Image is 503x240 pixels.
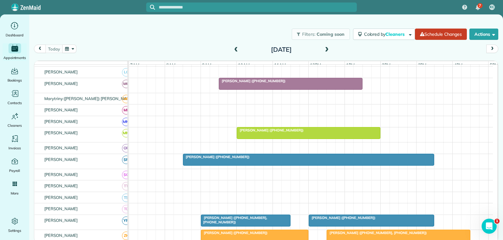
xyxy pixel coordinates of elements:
span: Contacts [8,100,22,106]
span: [PERSON_NAME] [43,69,79,74]
button: Colored byCleaners [353,29,415,40]
span: Coming soon [317,31,345,37]
span: YR [122,216,130,225]
a: Settings [3,216,27,234]
span: 3pm [417,62,428,67]
a: Payroll [3,156,27,174]
span: TT [122,182,130,190]
span: More [11,190,19,196]
span: [PERSON_NAME] [43,195,79,200]
a: Contacts [3,88,27,106]
span: Marytriny ([PERSON_NAME]) [PERSON_NAME] [43,96,135,101]
span: Colored by [364,31,407,37]
a: Invoices [3,134,27,151]
span: 9am [201,62,213,67]
span: 4pm [453,62,464,67]
span: Bookings [8,77,22,83]
span: TG [122,205,130,213]
span: ZK [122,232,130,240]
span: Payroll [9,168,20,174]
span: [PERSON_NAME] [43,172,79,177]
span: 10am [237,62,251,67]
iframe: Intercom live chat [482,219,497,234]
span: [PERSON_NAME] ([PHONE_NUMBER]) [183,155,250,159]
span: [PERSON_NAME] ([PHONE_NUMBER], [PHONE_NUMBER]) [326,231,427,235]
span: [PERSON_NAME] ([PHONE_NUMBER]) [201,231,268,235]
span: 7am [129,62,141,67]
span: [PERSON_NAME] [43,157,79,162]
span: [PERSON_NAME] [43,119,79,124]
span: Settings [8,227,21,234]
span: 1pm [345,62,356,67]
span: LC [122,68,130,77]
a: Schedule Changes [415,29,467,40]
span: [PERSON_NAME] [43,107,79,112]
span: 8am [165,62,177,67]
span: [PERSON_NAME] ([PHONE_NUMBER]) [308,216,376,220]
svg: Focus search [150,5,155,10]
span: [PERSON_NAME] ([PHONE_NUMBER]) [236,128,304,132]
span: 7 [479,3,481,8]
h2: [DATE] [242,46,321,53]
span: [PERSON_NAME] [43,233,79,238]
span: Cleaners [8,122,22,129]
span: ME [122,95,130,103]
span: Invoices [8,145,21,151]
span: [PERSON_NAME] ([PHONE_NUMBER]) [218,79,286,83]
span: Filters: [302,31,315,37]
span: KC [490,5,494,10]
span: [PERSON_NAME] [43,183,79,188]
span: [PERSON_NAME] [43,130,79,135]
span: OR [122,144,130,152]
span: Cleaners [385,31,406,37]
span: [PERSON_NAME] [43,206,79,211]
span: [PERSON_NAME] [43,145,79,150]
span: Dashboard [6,32,24,38]
button: Actions [469,29,498,40]
span: [PERSON_NAME] [43,81,79,86]
button: prev [34,45,46,53]
span: ML [122,106,130,115]
span: 11am [273,62,287,67]
span: MM [122,118,130,126]
button: next [486,45,498,53]
span: 2pm [381,62,392,67]
span: Appointments [3,55,26,61]
span: MM [122,129,130,137]
button: Focus search [146,5,155,10]
span: MG [122,80,130,88]
span: 1 [495,219,500,224]
a: Dashboard [3,21,27,38]
button: today [45,45,63,53]
span: [PERSON_NAME] [43,218,79,223]
span: SC [122,171,130,179]
a: Cleaners [3,111,27,129]
span: 5pm [489,62,500,67]
span: 12pm [309,62,322,67]
span: TS [122,194,130,202]
a: Appointments [3,43,27,61]
a: Bookings [3,66,27,83]
div: 7 unread notifications [471,1,484,14]
span: SR [122,156,130,164]
span: [PERSON_NAME] ([PHONE_NUMBER], [PHONE_NUMBER]) [201,216,267,224]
